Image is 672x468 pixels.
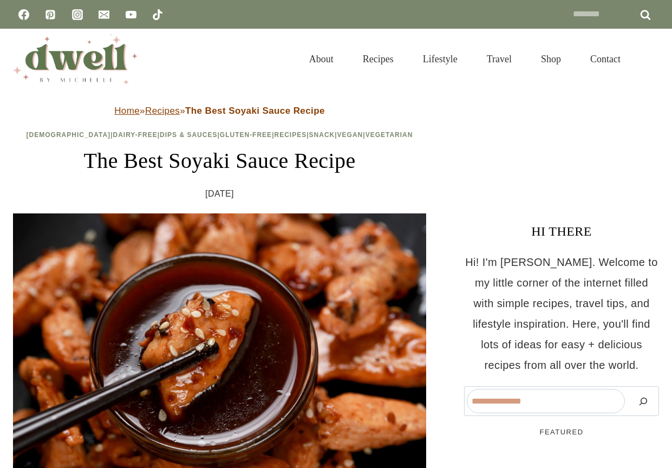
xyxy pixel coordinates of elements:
[185,106,325,116] strong: The Best Soyaki Sauce Recipe
[641,50,659,68] button: View Search Form
[295,40,348,78] a: About
[93,4,115,25] a: Email
[13,145,426,177] h1: The Best Soyaki Sauce Recipe
[205,186,234,202] time: [DATE]
[464,222,659,241] h3: HI THERE
[160,131,217,139] a: Dips & Sauces
[576,40,635,78] a: Contact
[295,40,635,78] nav: Primary Navigation
[114,106,140,116] a: Home
[113,131,157,139] a: Dairy-Free
[27,131,413,139] span: | | | | | | |
[472,40,526,78] a: Travel
[275,131,307,139] a: Recipes
[337,131,363,139] a: Vegan
[147,4,168,25] a: TikTok
[13,4,35,25] a: Facebook
[220,131,272,139] a: Gluten-Free
[309,131,335,139] a: Snack
[630,389,656,413] button: Search
[526,40,576,78] a: Shop
[13,34,138,84] img: DWELL by michelle
[464,427,659,438] h5: FEATURED
[40,4,61,25] a: Pinterest
[27,131,111,139] a: [DEMOGRAPHIC_DATA]
[366,131,413,139] a: Vegetarian
[120,4,142,25] a: YouTube
[145,106,180,116] a: Recipes
[408,40,472,78] a: Lifestyle
[464,252,659,375] p: Hi! I'm [PERSON_NAME]. Welcome to my little corner of the internet filled with simple recipes, tr...
[114,106,325,116] span: » »
[348,40,408,78] a: Recipes
[67,4,88,25] a: Instagram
